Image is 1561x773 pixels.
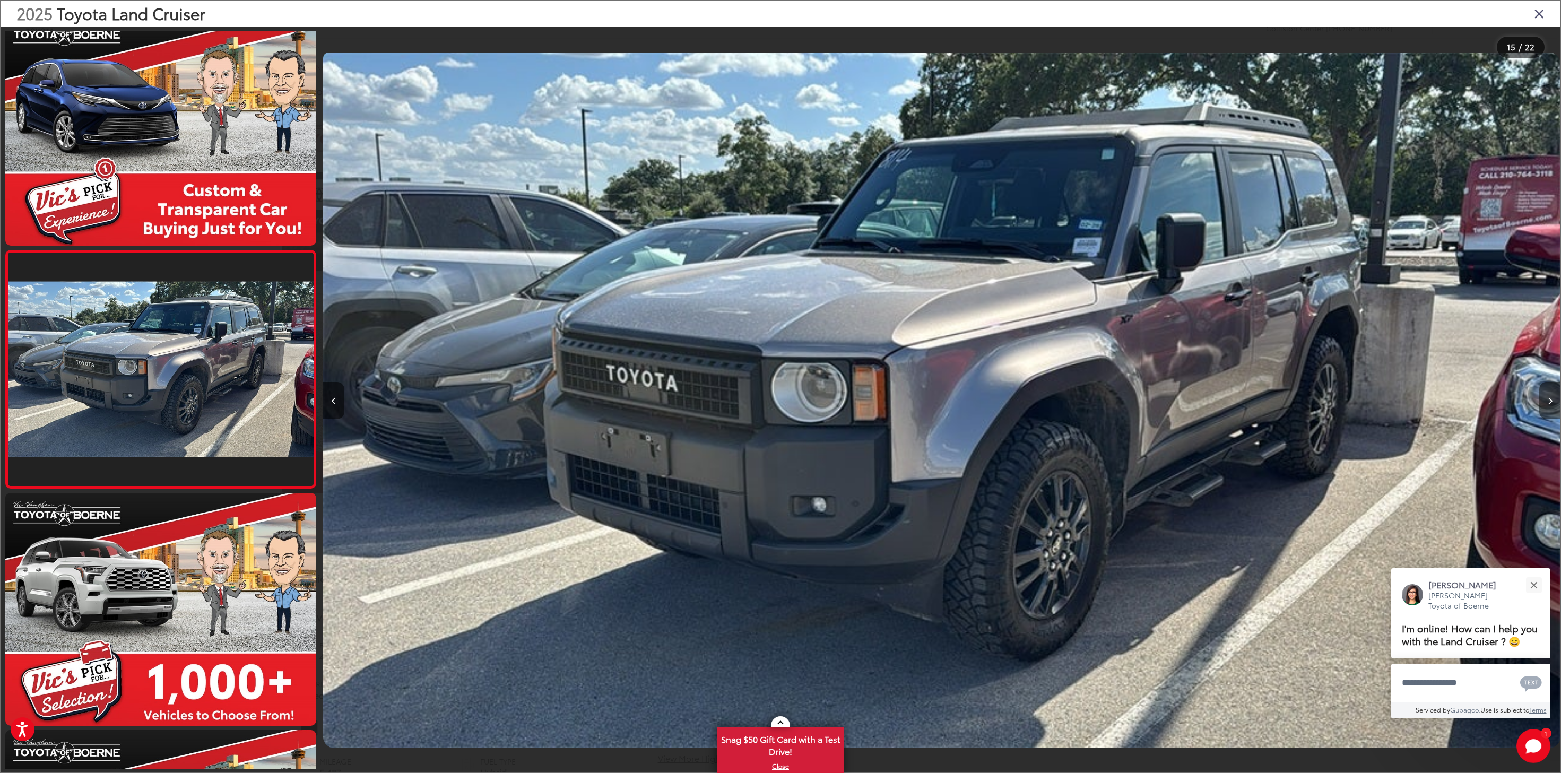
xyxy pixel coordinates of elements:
button: Previous image [323,382,344,419]
button: Close [1522,574,1545,596]
textarea: Type your message [1391,664,1550,702]
span: I'm online! How can I help you with the Land Cruiser ? 😀 [1402,621,1538,648]
button: Next image [1539,382,1560,419]
a: Gubagoo. [1450,705,1480,714]
a: Terms [1529,705,1547,714]
span: 15 [1507,41,1515,53]
img: 2025 Toyota Land Cruiser 1958 [323,53,1560,748]
span: Snag $50 Gift Card with a Test Drive! [718,728,843,760]
button: Chat with SMS [1517,671,1545,694]
img: 2025 Toyota Land Cruiser 1958 [5,281,317,457]
p: [PERSON_NAME] Toyota of Boerne [1428,590,1507,611]
button: Toggle Chat Window [1516,729,1550,763]
div: Close[PERSON_NAME][PERSON_NAME] Toyota of BoerneI'm online! How can I help you with the Land Crui... [1391,568,1550,718]
img: 2025 Toyota Land Cruiser 1958 [2,10,319,248]
span: / [1517,44,1523,51]
p: [PERSON_NAME] [1428,579,1507,590]
span: Toyota Land Cruiser [57,2,205,24]
span: 1 [1545,731,1547,735]
span: 2025 [16,2,53,24]
svg: Start Chat [1516,729,1550,763]
svg: Text [1520,675,1542,692]
i: Close gallery [1534,6,1545,20]
span: Serviced by [1416,705,1450,714]
div: 2025 Toyota Land Cruiser 1958 14 [323,53,1560,748]
span: Use is subject to [1480,705,1529,714]
img: 2025 Toyota Land Cruiser 1958 [2,490,319,728]
span: 22 [1525,41,1534,53]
